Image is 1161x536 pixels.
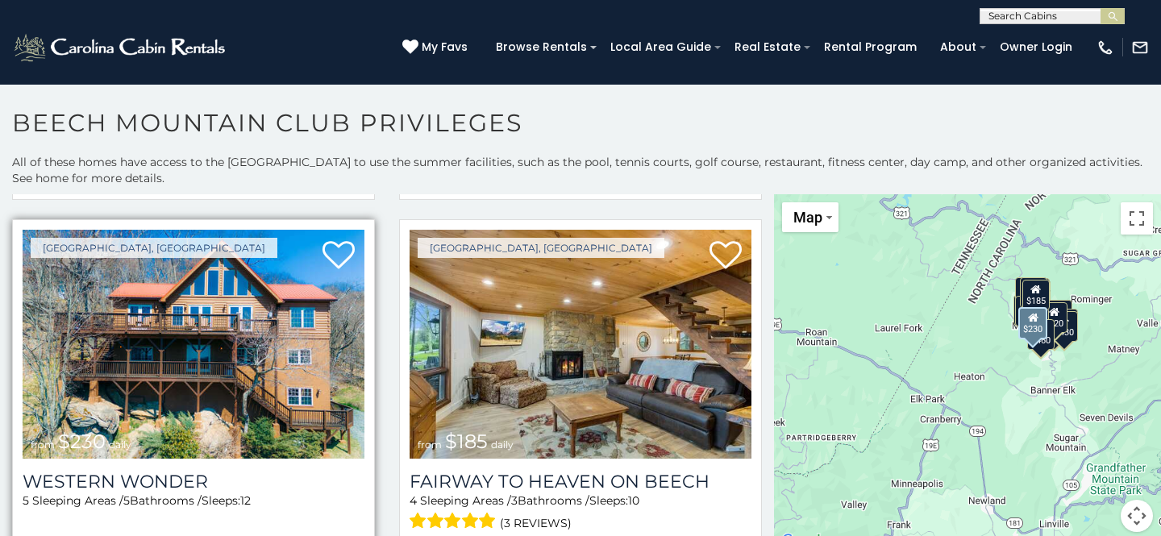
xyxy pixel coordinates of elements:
[410,471,751,492] a: Fairway to Heaven on Beech
[23,230,364,459] img: Western Wonder
[726,35,809,60] a: Real Estate
[31,438,55,451] span: from
[511,493,518,508] span: 3
[23,230,364,459] a: Western Wonder from $230 daily
[1015,295,1042,326] div: $235
[491,438,514,451] span: daily
[932,35,984,60] a: About
[410,230,751,459] img: Fairway to Heaven on Beech
[1096,39,1114,56] img: phone-regular-white.png
[240,493,251,508] span: 12
[1013,295,1041,326] div: $425
[445,430,488,453] span: $185
[816,35,925,60] a: Rental Program
[1121,500,1153,532] button: Map camera controls
[488,35,595,60] a: Browse Rentals
[410,230,751,459] a: Fairway to Heaven on Beech from $185 daily
[109,438,131,451] span: daily
[58,430,106,453] span: $230
[709,239,742,273] a: Add to favorites
[500,513,572,534] span: (3 reviews)
[23,492,364,534] div: Sleeping Areas / Bathrooms / Sleeps:
[1020,277,1047,308] div: $300
[1027,319,1055,350] div: $460
[23,471,364,492] a: Western Wonder
[123,493,130,508] span: 5
[418,238,664,258] a: [GEOGRAPHIC_DATA], [GEOGRAPHIC_DATA]
[1015,276,1042,307] div: $150
[31,238,277,258] a: [GEOGRAPHIC_DATA], [GEOGRAPHIC_DATA]
[402,39,472,56] a: My Favs
[1018,307,1047,339] div: $230
[1051,310,1078,341] div: $430
[1022,280,1050,310] div: $185
[628,493,639,508] span: 10
[23,493,29,508] span: 5
[12,31,230,64] img: White-1-2.png
[992,35,1080,60] a: Owner Login
[793,209,822,226] span: Map
[782,202,838,232] button: Change map style
[1131,39,1149,56] img: mail-regular-white.png
[322,239,355,273] a: Add to favorites
[418,438,442,451] span: from
[410,493,417,508] span: 4
[1045,300,1072,330] div: $200
[1121,202,1153,235] button: Toggle fullscreen view
[1040,302,1067,333] div: $120
[422,39,468,56] span: My Favs
[602,35,719,60] a: Local Area Guide
[410,492,751,534] div: Sleeping Areas / Bathrooms / Sleeps:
